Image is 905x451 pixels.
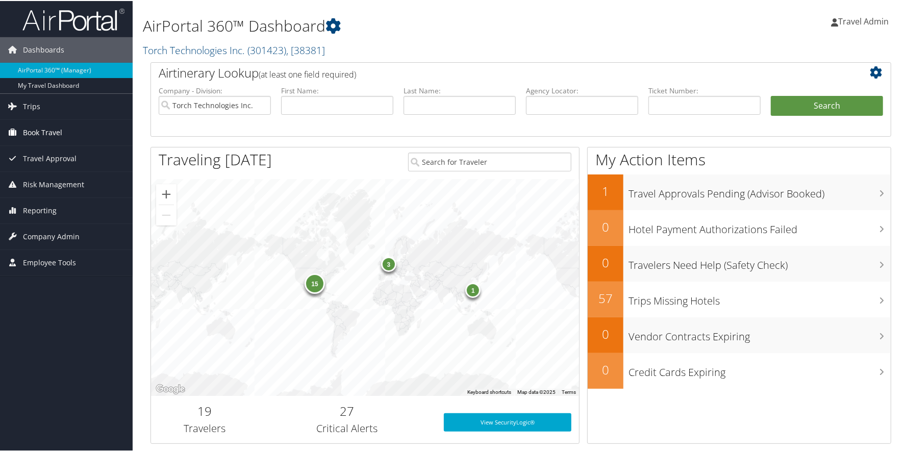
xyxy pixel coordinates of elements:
h3: Vendor Contracts Expiring [629,323,891,343]
img: Google [154,382,187,395]
h2: 57 [588,289,623,306]
span: Travel Admin [838,15,889,26]
a: 0Credit Cards Expiring [588,352,891,388]
span: Risk Management [23,171,84,196]
a: Open this area in Google Maps (opens a new window) [154,382,187,395]
h3: Credit Cards Expiring [629,359,891,379]
a: 57Trips Missing Hotels [588,281,891,316]
button: Search [771,95,883,115]
a: Terms (opens in new tab) [562,388,576,394]
h2: 27 [266,402,429,419]
button: Keyboard shortcuts [467,388,511,395]
span: Book Travel [23,119,62,144]
span: Trips [23,93,40,118]
span: , [ 38381 ] [286,42,325,56]
a: 0Travelers Need Help (Safety Check) [588,245,891,281]
h1: My Action Items [588,148,891,169]
label: Last Name: [404,85,516,95]
button: Zoom in [156,183,177,204]
span: Reporting [23,197,57,222]
a: 0Hotel Payment Authorizations Failed [588,209,891,245]
h3: Critical Alerts [266,420,429,435]
h2: 0 [588,324,623,342]
h2: 0 [588,217,623,235]
span: Travel Approval [23,145,77,170]
h2: 0 [588,253,623,270]
h3: Travelers [159,420,250,435]
span: (at least one field required) [259,68,356,79]
span: Map data ©2025 [517,388,556,394]
div: 3 [381,256,396,271]
h3: Hotel Payment Authorizations Failed [629,216,891,236]
span: Employee Tools [23,249,76,274]
a: View SecurityLogic® [444,412,571,431]
label: Company - Division: [159,85,271,95]
div: 15 [305,272,325,293]
a: 1Travel Approvals Pending (Advisor Booked) [588,173,891,209]
img: airportal-logo.png [22,7,124,31]
a: Travel Admin [831,5,899,36]
h3: Travelers Need Help (Safety Check) [629,252,891,271]
label: Agency Locator: [526,85,638,95]
h3: Travel Approvals Pending (Advisor Booked) [629,181,891,200]
span: ( 301423 ) [247,42,286,56]
span: Dashboards [23,36,64,62]
button: Zoom out [156,204,177,224]
span: Company Admin [23,223,80,248]
h3: Trips Missing Hotels [629,288,891,307]
h2: 1 [588,182,623,199]
a: Torch Technologies Inc. [143,42,325,56]
h1: AirPortal 360™ Dashboard [143,14,647,36]
h2: 0 [588,360,623,378]
h2: 19 [159,402,250,419]
h2: Airtinerary Lookup [159,63,821,81]
div: 1 [466,282,481,297]
input: Search for Traveler [408,152,571,170]
a: 0Vendor Contracts Expiring [588,316,891,352]
label: Ticket Number: [648,85,761,95]
h1: Traveling [DATE] [159,148,272,169]
label: First Name: [281,85,393,95]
